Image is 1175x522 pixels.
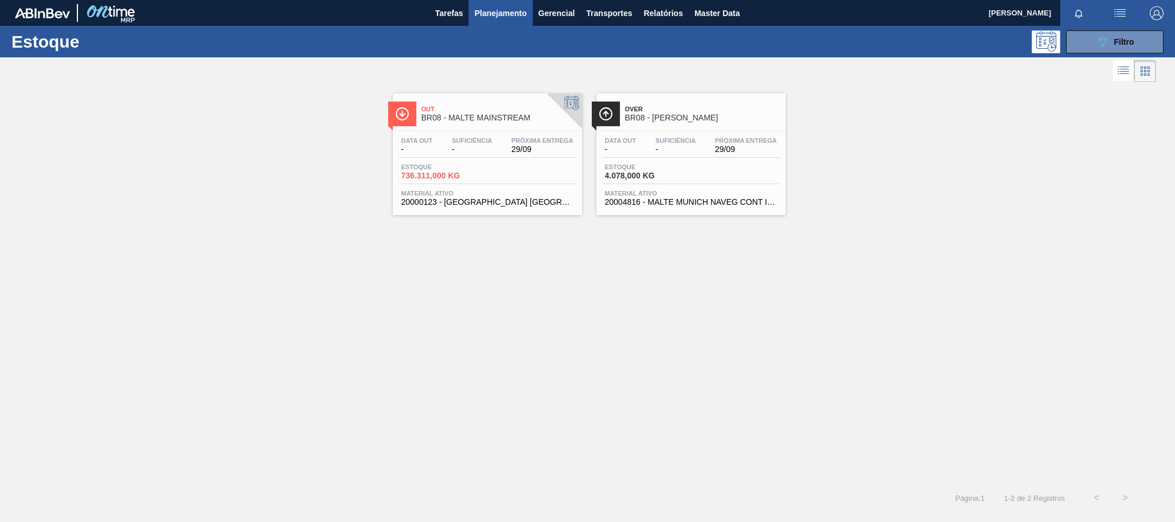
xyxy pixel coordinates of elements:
div: Visão em Lista [1113,60,1134,82]
img: TNhmsLtSVTkK8tSr43FrP2fwEKptu5GPRR3wAAAABJRU5ErkJggg== [15,8,70,18]
span: Próxima Entrega [512,137,573,144]
span: Suficiência [655,137,696,144]
img: Ícone [599,107,613,121]
span: - [401,145,433,154]
button: > [1111,484,1139,512]
h1: Estoque [11,35,185,48]
span: BR08 - MALTE MAINSTREAM [421,114,576,122]
span: - [605,145,637,154]
span: Gerencial [538,6,575,20]
img: Ícone [395,107,409,121]
span: - [452,145,492,154]
span: Tarefas [435,6,463,20]
span: Transportes [586,6,632,20]
span: Material ativo [401,190,573,197]
img: userActions [1113,6,1127,20]
span: Master Data [694,6,740,20]
img: Logout [1150,6,1164,20]
span: 20000123 - MALTA URUGUAY BRAHMA BRASIL GRANEL [401,198,573,207]
button: < [1082,484,1111,512]
span: Over [625,106,780,112]
span: BR08 - MALTE MUNIQUE [625,114,780,122]
span: 1 - 2 de 2 Registros [1002,494,1065,502]
span: Out [421,106,576,112]
span: 736.311,000 KG [401,172,482,180]
a: ÍconeOutBR08 - MALTE MAINSTREAMData out-Suficiência-Próxima Entrega29/09Estoque736.311,000 KGMate... [384,85,588,215]
span: Relatórios [643,6,682,20]
span: Próxima Entrega [715,137,777,144]
a: ÍconeOverBR08 - [PERSON_NAME]Data out-Suficiência-Próxima Entrega29/09Estoque4.078,000 KGMaterial... [588,85,791,215]
div: Pogramando: nenhum usuário selecionado [1032,30,1060,53]
span: Página : 1 [955,494,985,502]
span: 29/09 [512,145,573,154]
span: - [655,145,696,154]
span: Data out [605,137,637,144]
span: 4.078,000 KG [605,172,685,180]
span: Planejamento [474,6,526,20]
span: Suficiência [452,137,492,144]
span: Estoque [605,163,685,170]
span: 20004816 - MALTE MUNICH NAVEG CONT IMPORT SUP 40% [605,198,777,207]
div: Visão em Cards [1134,60,1156,82]
span: Estoque [401,163,482,170]
button: Filtro [1066,30,1164,53]
span: Data out [401,137,433,144]
button: Notificações [1060,5,1097,21]
span: 29/09 [715,145,777,154]
span: Filtro [1114,37,1134,46]
span: Material ativo [605,190,777,197]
